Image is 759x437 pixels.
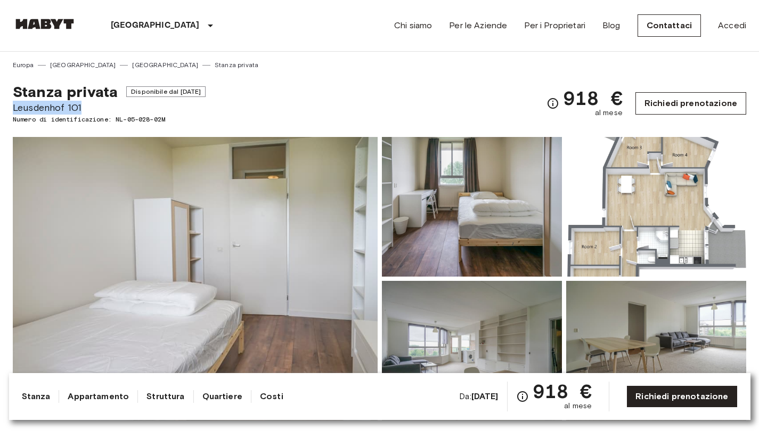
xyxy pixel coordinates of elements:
img: Marketing picture of unit NL-05-028-02M [13,137,378,420]
img: Picture of unit NL-05-028-02M [566,281,746,420]
a: [GEOGRAPHIC_DATA] [50,60,116,70]
span: 918 € [564,88,623,108]
img: Picture of unit NL-05-028-02M [382,137,562,277]
svg: Verifica i dettagli delle spese nella sezione 'Riassunto dei Costi'. Si prega di notare che gli s... [516,390,529,403]
b: [DATE] [471,391,499,401]
span: 918 € [533,382,592,401]
a: Europa [13,60,34,70]
svg: Verifica i dettagli delle spese nella sezione 'Riassunto dei Costi'. Si prega di notare che gli s... [546,97,559,110]
a: Accedi [718,19,746,32]
span: Leusdenhof 101 [13,101,206,115]
a: Per le Aziende [449,19,507,32]
p: [GEOGRAPHIC_DATA] [111,19,200,32]
span: Da: [459,391,498,402]
a: Stanza [22,390,51,403]
a: Struttura [146,390,184,403]
span: al mese [564,401,592,411]
a: [GEOGRAPHIC_DATA] [132,60,198,70]
a: Chi siamo [394,19,432,32]
a: Blog [602,19,621,32]
span: al mese [595,108,623,118]
img: Habyt [13,19,77,29]
a: Per i Proprietari [524,19,585,32]
img: Picture of unit NL-05-028-02M [566,137,746,277]
a: Quartiere [202,390,242,403]
a: Appartamento [68,390,129,403]
img: Picture of unit NL-05-028-02M [382,281,562,420]
a: Contattaci [638,14,701,37]
a: Richiedi prenotazione [626,385,737,408]
span: Stanza privata [13,83,118,101]
span: Disponibile dal [DATE] [126,86,206,97]
span: Numero di identificazione: NL-05-028-02M [13,115,206,124]
a: Stanza privata [215,60,258,70]
a: Richiedi prenotazione [635,92,746,115]
a: Costi [260,390,283,403]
